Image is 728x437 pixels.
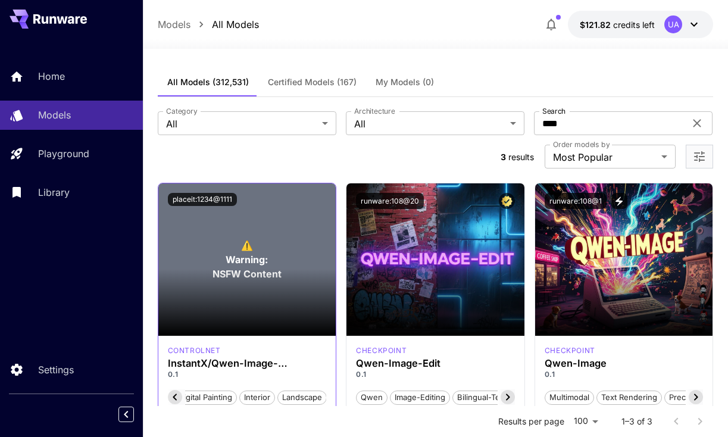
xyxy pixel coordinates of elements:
[354,117,505,131] span: All
[508,152,534,162] span: results
[158,183,336,336] div: To view NSFW models, adjust the filter settings and toggle the option on.
[268,77,357,88] span: Certified Models (167)
[390,389,450,405] button: image-editing
[545,193,607,209] button: runware:108@1
[226,252,268,267] span: Warning:
[692,149,707,164] button: Open more filters
[580,18,655,31] div: $121.82
[664,15,682,33] div: UA
[166,117,317,131] span: All
[553,150,657,164] span: Most Popular
[664,389,719,405] button: Precise text
[356,345,407,356] div: qwen_image_edit
[376,77,434,88] span: My Models (0)
[38,69,65,83] p: Home
[613,20,655,30] span: credits left
[611,193,627,209] button: View trigger words
[545,345,595,356] p: checkpoint
[390,392,449,404] span: image-editing
[277,389,327,405] button: Landscape
[168,369,327,380] p: 0.1
[542,106,565,116] label: Search
[212,17,259,32] a: All Models
[545,345,595,356] div: Qwen Image
[158,17,190,32] a: Models
[166,106,198,116] label: Category
[38,108,71,122] p: Models
[356,369,515,380] p: 0.1
[38,185,70,199] p: Library
[356,358,515,369] h3: Qwen-Image-Edit
[127,404,143,425] div: Collapse sidebar
[158,17,259,32] nav: breadcrumb
[38,146,89,161] p: Playground
[168,193,237,206] button: placeit:1234@1111
[174,392,236,404] span: Digital Painting
[452,389,511,405] button: bilingual-text
[356,345,407,356] p: checkpoint
[569,413,602,430] div: 100
[580,20,613,30] span: $121.82
[356,389,388,405] button: qwen
[453,392,511,404] span: bilingual-text
[545,358,704,369] h3: Qwen-Image
[118,407,134,422] button: Collapse sidebar
[545,392,593,404] span: Multimodal
[278,392,326,404] span: Landscape
[354,106,395,116] label: Architecture
[38,363,74,377] p: Settings
[568,11,713,38] button: $121.82UA
[498,416,564,427] p: Results per page
[357,392,387,404] span: qwen
[501,152,506,162] span: 3
[499,193,515,209] button: Certified Model – Vetted for best performance and includes a commercial license.
[597,392,661,404] span: Text rendering
[168,345,221,356] div: Qwen Image
[213,267,282,281] span: NSFW Content
[240,392,274,404] span: Interior
[239,389,275,405] button: Interior
[241,238,253,252] span: ⚠️
[167,77,249,88] span: All Models (312,531)
[621,416,652,427] p: 1–3 of 3
[545,389,594,405] button: Multimodal
[553,139,610,149] label: Order models by
[665,392,718,404] span: Precise text
[545,369,704,380] p: 0.1
[168,358,327,369] h3: InstantX/Qwen-Image-ControlNet-Inpainting
[596,389,662,405] button: Text rendering
[168,345,221,356] p: controlnet
[174,389,237,405] button: Digital Painting
[356,193,424,209] button: runware:108@20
